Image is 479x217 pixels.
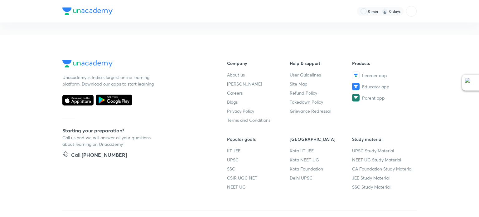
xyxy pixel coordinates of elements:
[290,81,352,87] a: Site Map
[352,94,360,101] img: Parent app
[227,175,290,181] a: CSIR UGC NET
[352,184,415,190] a: SSC Study Material
[406,6,417,17] img: samad sheikh
[71,151,127,160] h5: Call [PHONE_NUMBER]
[227,81,290,87] a: [PERSON_NAME]
[227,60,290,67] h6: Company
[227,184,290,190] a: NEET UG
[352,72,360,79] img: Learner app
[352,175,415,181] a: JEE Study Material
[62,60,113,67] img: Company Logo
[290,147,352,154] a: Kota IIT JEE
[227,90,243,96] span: Careers
[352,94,415,101] a: Parent app
[290,165,352,172] a: Kota Foundation
[362,83,389,90] span: Educator app
[227,147,290,154] a: IIT JEE
[62,127,207,134] h5: Starting your preparation?
[290,72,352,78] a: User Guidelines
[290,156,352,163] a: Kota NEET UG
[352,156,415,163] a: NEET UG Study Material
[227,90,290,96] a: Careers
[62,60,207,69] a: Company Logo
[290,108,352,114] a: Grievance Redressal
[352,165,415,172] a: CA Foundation Study Material
[227,99,290,105] a: Blogs
[352,60,415,67] h6: Products
[62,151,127,160] a: Call [PHONE_NUMBER]
[290,175,352,181] a: Delhi UPSC
[227,117,290,123] a: Terms and Conditions
[352,72,415,79] a: Learner app
[227,72,290,78] a: About us
[362,72,387,79] span: Learner app
[227,108,290,114] a: Privacy Policy
[62,7,113,15] img: Company Logo
[62,134,156,147] p: Call us and we will answer all your questions about learning on Unacademy
[290,136,352,142] h6: [GEOGRAPHIC_DATA]
[290,90,352,96] a: Refund Policy
[352,83,360,90] img: Educator app
[352,83,415,90] a: Educator app
[290,99,352,105] a: Takedown Policy
[62,74,156,87] p: Unacademy is India’s largest online learning platform. Download our apps to start learning
[382,8,388,14] img: streak
[352,147,415,154] a: UPSC Study Material
[227,165,290,172] a: SSC
[290,60,352,67] h6: Help & support
[227,156,290,163] a: UPSC
[352,136,415,142] h6: Study material
[362,95,385,101] span: Parent app
[227,136,290,142] h6: Popular goals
